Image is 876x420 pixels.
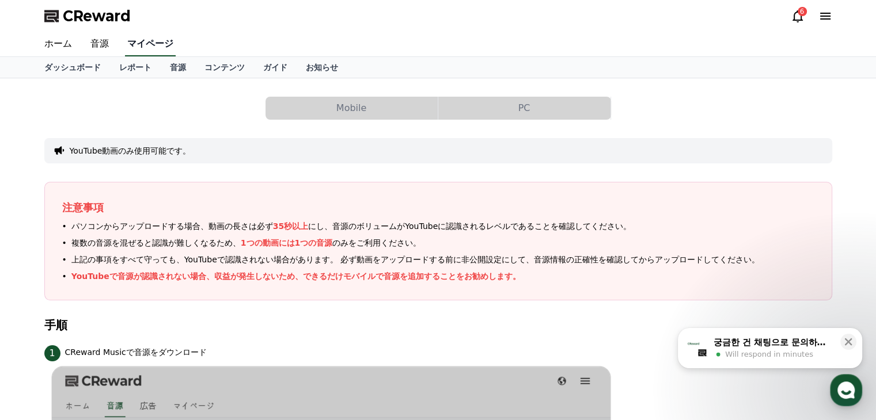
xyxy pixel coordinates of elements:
[534,255,598,264] span: 音源情報の正確性
[44,345,60,361] span: 1
[71,270,521,282] p: YouTubeで音源が認識されない場合、収益が発生しないため、できるだけモバイルで音源を追加することをお勧めします。
[297,57,347,78] a: お知らせ
[63,7,131,25] span: CReward
[62,200,814,216] p: 注意事項
[170,342,199,351] span: Settings
[71,254,760,266] span: 上記の事項をすべて守っても、YouTubeで認識されない場合があります。 必ず動画をアップロードする前に非公開設定にして、 を確認してからアップロードしてください。
[96,342,130,352] span: Messages
[44,7,131,25] a: CReward
[35,57,110,78] a: ダッシュボード
[266,97,438,120] button: Mobile
[71,237,421,249] span: 複数の音源を混ぜると認識が難しくなるため、 のみをご利用ください。
[254,57,297,78] a: ガイド
[161,57,195,78] a: 音源
[241,238,332,247] span: 1つの動画には1つの音源
[125,32,176,56] a: マイページ
[438,97,610,120] button: PC
[110,57,161,78] a: レポート
[81,32,118,56] a: 音源
[65,346,207,358] p: CReward Musicで音源をダウンロード
[71,220,631,232] span: パソコンからアップロードする場合、動画の長さは必ず にし、音源のボリュームがYouTubeに認識されるレベルであることを確認してください。
[149,324,221,353] a: Settings
[798,7,807,16] div: 6
[76,324,149,353] a: Messages
[29,342,50,351] span: Home
[791,9,805,23] a: 6
[35,32,81,56] a: ホーム
[195,57,254,78] a: コンテンツ
[273,222,308,231] span: 35秒以上
[70,145,191,156] button: YouTube動画のみ使用可能です。
[3,324,76,353] a: Home
[44,319,832,331] h4: 手順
